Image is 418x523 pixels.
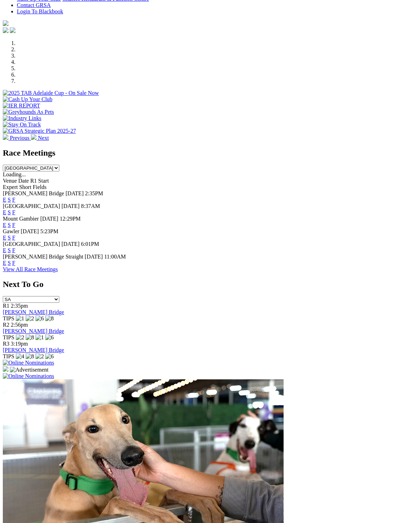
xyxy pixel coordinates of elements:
h2: Race Meetings [3,148,415,158]
img: 2 [35,353,44,360]
a: Login To Blackbook [17,8,63,14]
a: F [12,247,15,253]
img: Industry Links [3,115,41,122]
img: 1 [16,315,24,322]
img: 15187_Greyhounds_GreysPlayCentral_Resize_SA_WebsiteBanner_300x115_2025.jpg [3,366,8,372]
a: E [3,197,6,203]
span: [DATE] [40,216,59,222]
a: F [12,235,15,241]
img: 2025 TAB Adelaide Cup - On Sale Now [3,90,99,96]
a: Next [31,135,49,141]
a: [PERSON_NAME] Bridge [3,309,64,315]
a: F [12,209,15,215]
img: 6 [45,353,54,360]
span: [DATE] [21,228,39,234]
a: S [8,247,11,253]
span: Loading... [3,171,26,177]
img: twitter.svg [10,27,15,33]
img: Advertisement [10,367,48,373]
a: E [3,235,6,241]
img: 6 [45,334,54,341]
span: 2:35PM [85,190,103,196]
span: R3 [3,341,9,347]
img: 4 [16,353,24,360]
a: S [8,260,11,266]
a: E [3,222,6,228]
span: Short [19,184,32,190]
a: S [8,197,11,203]
span: TIPS [3,315,14,321]
a: Previous [3,135,31,141]
span: 11:00AM [104,254,126,260]
span: Venue [3,178,17,184]
span: [PERSON_NAME] Bridge [3,190,64,196]
span: Fields [33,184,46,190]
img: Stay On Track [3,122,41,128]
a: F [12,222,15,228]
a: S [8,235,11,241]
span: Date [18,178,29,184]
span: Previous [10,135,29,141]
span: [DATE] [61,241,80,247]
img: GRSA Strategic Plan 2025-27 [3,128,76,134]
a: F [12,260,15,266]
span: [DATE] [66,190,84,196]
img: 8 [45,315,54,322]
span: R2 [3,322,9,328]
span: 6:01PM [81,241,99,247]
span: R1 Start [30,178,49,184]
span: TIPS [3,334,14,340]
a: [PERSON_NAME] Bridge [3,347,64,353]
span: [GEOGRAPHIC_DATA] [3,241,60,247]
a: E [3,247,6,253]
span: 5:23PM [40,228,59,234]
span: Expert [3,184,18,190]
a: E [3,260,6,266]
span: [PERSON_NAME] Bridge Straight [3,254,83,260]
img: 8 [26,353,34,360]
img: chevron-right-pager-white.svg [31,134,37,140]
img: 8 [26,334,34,341]
span: TIPS [3,353,14,359]
img: Cash Up Your Club [3,96,52,103]
a: [PERSON_NAME] Bridge [3,328,64,334]
img: 1 [35,334,44,341]
img: 6 [35,315,44,322]
span: 12:29PM [60,216,81,222]
span: 3:19pm [11,341,28,347]
img: IER REPORT [3,103,40,109]
span: [DATE] [61,203,80,209]
span: R1 [3,303,9,309]
span: Mount Gambier [3,216,39,222]
img: chevron-left-pager-white.svg [3,134,8,140]
span: [DATE] [85,254,103,260]
img: facebook.svg [3,27,8,33]
a: S [8,209,11,215]
img: logo-grsa-white.png [3,20,8,26]
span: [GEOGRAPHIC_DATA] [3,203,60,209]
span: Next [38,135,49,141]
span: 2:35pm [11,303,28,309]
img: Online Nominations [3,373,54,379]
img: Online Nominations [3,360,54,366]
a: View All Race Meetings [3,266,58,272]
a: F [12,197,15,203]
a: Contact GRSA [17,2,51,8]
a: S [8,222,11,228]
h2: Next To Go [3,280,415,289]
span: Gawler [3,228,19,234]
img: 2 [16,334,24,341]
img: 2 [26,315,34,322]
span: 2:56pm [11,322,28,328]
span: 8:37AM [81,203,100,209]
a: E [3,209,6,215]
img: Greyhounds As Pets [3,109,54,115]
